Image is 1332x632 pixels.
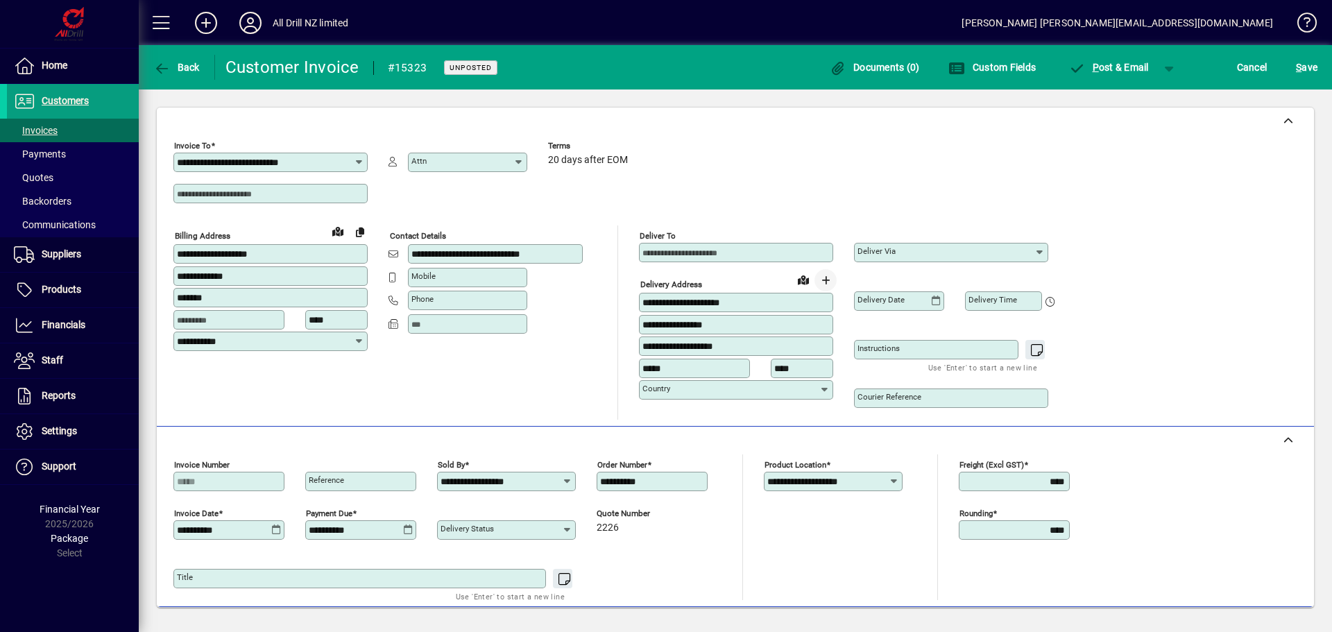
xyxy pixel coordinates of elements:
span: 20 days after EOM [548,155,628,166]
a: Payments [7,142,139,166]
span: Documents (0) [830,62,920,73]
span: S [1296,62,1301,73]
a: Invoices [7,119,139,142]
mat-hint: Use 'Enter' to start a new line [928,359,1037,375]
button: Save [1292,55,1321,80]
button: Copy to Delivery address [349,221,371,243]
mat-label: Phone [411,294,434,304]
span: ost & Email [1068,62,1149,73]
mat-label: Title [177,572,193,582]
span: Support [42,461,76,472]
mat-label: Courier Reference [857,392,921,402]
span: Custom Fields [948,62,1036,73]
div: #15323 [388,57,427,79]
span: Financial Year [40,504,100,515]
mat-label: Deliver To [640,231,676,241]
a: View on map [327,220,349,242]
span: Reports [42,390,76,401]
span: Communications [14,219,96,230]
span: Settings [42,425,77,436]
mat-label: Attn [411,156,427,166]
mat-label: Rounding [959,509,993,518]
a: Home [7,49,139,83]
span: Back [153,62,200,73]
mat-hint: Use 'Enter' to start a new line [456,588,565,604]
button: Custom Fields [945,55,1039,80]
mat-label: Deliver via [857,246,896,256]
span: Cancel [1237,56,1267,78]
mat-label: Sold by [438,460,465,470]
mat-label: Delivery date [857,295,905,305]
app-page-header-button: Back [139,55,215,80]
button: Profile [228,10,273,35]
span: Invoices [14,125,58,136]
a: Reports [7,379,139,413]
mat-label: Invoice date [174,509,219,518]
button: Add [184,10,228,35]
div: Customer Invoice [225,56,359,78]
a: Backorders [7,189,139,213]
mat-label: Mobile [411,271,436,281]
a: Knowledge Base [1287,3,1315,48]
span: ave [1296,56,1317,78]
mat-label: Delivery time [968,295,1017,305]
mat-label: Country [642,384,670,393]
span: Quotes [14,172,53,183]
span: Terms [548,142,631,151]
mat-label: Instructions [857,343,900,353]
span: Backorders [14,196,71,207]
button: Documents (0) [826,55,923,80]
div: [PERSON_NAME] [PERSON_NAME][EMAIL_ADDRESS][DOMAIN_NAME] [962,12,1273,34]
a: Products [7,273,139,307]
mat-label: Delivery status [441,524,494,533]
a: Suppliers [7,237,139,272]
mat-label: Payment due [306,509,352,518]
span: Unposted [450,63,492,72]
span: Customers [42,95,89,106]
span: P [1093,62,1099,73]
a: Financials [7,308,139,343]
mat-label: Invoice number [174,460,230,470]
div: All Drill NZ limited [273,12,349,34]
a: Settings [7,414,139,449]
mat-label: Reference [309,475,344,485]
a: View on map [792,268,814,291]
span: Staff [42,355,63,366]
span: Payments [14,148,66,160]
span: 2226 [597,522,619,533]
a: Support [7,450,139,484]
mat-label: Invoice To [174,141,211,151]
button: Cancel [1233,55,1271,80]
span: Quote number [597,509,680,518]
span: Products [42,284,81,295]
button: Choose address [814,269,837,291]
span: Package [51,533,88,544]
button: Back [150,55,203,80]
span: Suppliers [42,248,81,259]
a: Quotes [7,166,139,189]
span: Home [42,60,67,71]
span: Financials [42,319,85,330]
mat-label: Freight (excl GST) [959,460,1024,470]
mat-label: Order number [597,460,647,470]
button: Post & Email [1061,55,1156,80]
mat-label: Product location [765,460,826,470]
a: Communications [7,213,139,237]
a: Staff [7,343,139,378]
